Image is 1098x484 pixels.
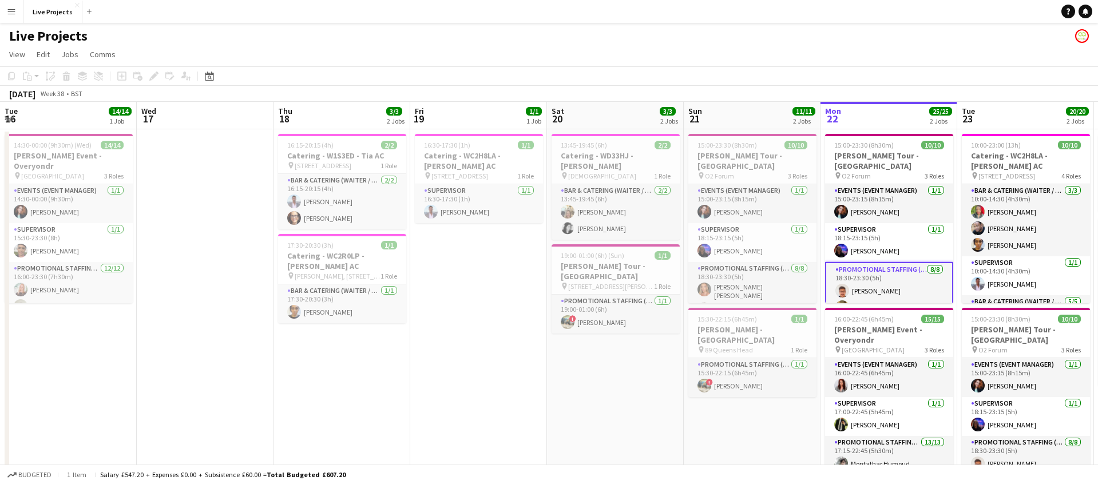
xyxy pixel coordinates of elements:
span: 10/10 [1058,141,1081,149]
span: 10/10 [1058,315,1081,323]
span: Mon [825,106,841,116]
span: O2 Forum [705,172,734,180]
span: 10:00-23:00 (13h) [971,141,1021,149]
span: 3 Roles [1061,346,1081,354]
span: 1 Role [380,272,397,280]
span: 16:00-22:45 (6h45m) [834,315,894,323]
span: Total Budgeted £607.20 [267,470,346,479]
app-card-role: Supervisor1/110:00-14:30 (4h30m)[PERSON_NAME] [962,256,1090,295]
h3: [PERSON_NAME] - [GEOGRAPHIC_DATA] [688,324,816,345]
span: 21 [687,112,702,125]
span: 10/10 [921,141,944,149]
span: 14:30-00:00 (9h30m) (Wed) [14,141,92,149]
span: 89 Queens Head [705,346,753,354]
h3: [PERSON_NAME] Event - Overyondr [5,150,133,171]
span: 20 [550,112,564,125]
span: 1 Role [380,161,397,170]
div: BST [71,89,82,98]
span: Sun [688,106,702,116]
span: 3 Roles [925,346,944,354]
span: ! [706,379,713,386]
span: [STREET_ADDRESS] [295,161,351,170]
app-card-role: Supervisor1/118:15-23:15 (5h)[PERSON_NAME] [962,397,1090,436]
span: 15:00-23:30 (8h30m) [971,315,1030,323]
div: 15:00-23:30 (8h30m)10/10[PERSON_NAME] Tour - [GEOGRAPHIC_DATA] O2 Forum3 RolesEvents (Event Manag... [825,134,953,303]
app-card-role: Supervisor1/118:15-23:15 (5h)[PERSON_NAME] [825,223,953,262]
span: 19 [413,112,424,125]
app-job-card: 16:30-17:30 (1h)1/1Catering - WC2H8LA - [PERSON_NAME] AC [STREET_ADDRESS]1 RoleSupervisor1/116:30... [415,134,543,223]
app-card-role: Promotional Staffing (Exhibition Host)1/115:30-22:15 (6h45m)![PERSON_NAME] [688,358,816,397]
span: Budgeted [18,471,51,479]
span: 10/10 [784,141,807,149]
span: 1 Role [517,172,534,180]
span: ! [569,315,576,322]
span: Thu [278,106,292,116]
span: Wed [141,106,156,116]
span: 1/1 [655,251,671,260]
app-job-card: 17:30-20:30 (3h)1/1Catering - WC2R0LP - [PERSON_NAME] AC [PERSON_NAME], [STREET_ADDRESS]1 RoleBar... [278,234,406,323]
app-card-role: Bar & Catering (Waiter / waitress)3/310:00-14:30 (4h30m)[PERSON_NAME][PERSON_NAME][PERSON_NAME] [962,184,1090,256]
span: 1 Role [654,282,671,291]
span: Comms [90,49,116,59]
span: 14/14 [109,107,132,116]
app-card-role: Supervisor1/116:30-17:30 (1h)[PERSON_NAME] [415,184,543,223]
span: 3 Roles [925,172,944,180]
div: 2 Jobs [930,117,952,125]
div: 10:00-23:00 (13h)10/10Catering - WC2H8LA - [PERSON_NAME] AC [STREET_ADDRESS]4 RolesBar & Catering... [962,134,1090,303]
span: Week 38 [38,89,66,98]
span: View [9,49,25,59]
span: 20/20 [1066,107,1089,116]
app-card-role: Bar & Catering (Waiter / waitress)1/117:30-20:30 (3h)[PERSON_NAME] [278,284,406,323]
span: 15/15 [921,315,944,323]
h3: Catering - WC2H8LA - [PERSON_NAME] AC [415,150,543,171]
span: 1 Role [791,346,807,354]
span: 23 [960,112,975,125]
app-user-avatar: Activ8 Staffing [1075,29,1089,43]
span: Sat [552,106,564,116]
app-card-role: Bar & Catering (Waiter / waitress)2/216:15-20:15 (4h)[PERSON_NAME][PERSON_NAME] [278,174,406,229]
h3: [PERSON_NAME] Tour - [GEOGRAPHIC_DATA] [962,324,1090,345]
h3: [PERSON_NAME] Tour - [GEOGRAPHIC_DATA] [552,261,680,281]
app-job-card: 15:00-23:30 (8h30m)10/10[PERSON_NAME] Tour - [GEOGRAPHIC_DATA] O2 Forum3 RolesEvents (Event Manag... [962,308,1090,477]
a: Jobs [57,47,83,62]
app-job-card: 14:30-00:00 (9h30m) (Wed)14/14[PERSON_NAME] Event - Overyondr [GEOGRAPHIC_DATA]3 RolesEvents (Eve... [5,134,133,303]
span: [GEOGRAPHIC_DATA] [21,172,84,180]
div: 16:15-20:15 (4h)2/2Catering - W1S3ED - Tia AC [STREET_ADDRESS]1 RoleBar & Catering (Waiter / wait... [278,134,406,229]
span: O2 Forum [978,346,1008,354]
span: [DEMOGRAPHIC_DATA] [568,172,636,180]
span: 16:30-17:30 (1h) [424,141,470,149]
div: 1 Job [526,117,541,125]
button: Live Projects [23,1,82,23]
span: 16:15-20:15 (4h) [287,141,334,149]
app-card-role: Supervisor1/115:30-23:30 (8h)[PERSON_NAME] [5,223,133,262]
span: 3/3 [386,107,402,116]
div: 2 Jobs [793,117,815,125]
app-job-card: 19:00-01:00 (6h) (Sun)1/1[PERSON_NAME] Tour - [GEOGRAPHIC_DATA] [STREET_ADDRESS][PERSON_NAME]1 Ro... [552,244,680,334]
h1: Live Projects [9,27,88,45]
a: Edit [32,47,54,62]
app-job-card: 15:30-22:15 (6h45m)1/1[PERSON_NAME] - [GEOGRAPHIC_DATA] 89 Queens Head1 RolePromotional Staffing ... [688,308,816,397]
span: Tue [5,106,18,116]
app-card-role: Promotional Staffing (Exhibition Host)1/119:00-01:00 (6h)![PERSON_NAME] [552,295,680,334]
span: 14/14 [101,141,124,149]
span: 1 item [63,470,90,479]
app-job-card: 15:00-23:30 (8h30m)10/10[PERSON_NAME] Tour - [GEOGRAPHIC_DATA] O2 Forum3 RolesEvents (Event Manag... [688,134,816,303]
span: Fri [415,106,424,116]
span: 3/3 [660,107,676,116]
h3: [PERSON_NAME] Event - Overyondr [825,324,953,345]
span: 19:00-01:00 (6h) (Sun) [561,251,624,260]
app-card-role: Events (Event Manager)1/116:00-22:45 (6h45m)[PERSON_NAME] [825,358,953,397]
a: View [5,47,30,62]
div: 2 Jobs [660,117,678,125]
span: 11/11 [792,107,815,116]
h3: Catering - W1S3ED - Tia AC [278,150,406,161]
span: 17 [140,112,156,125]
span: [STREET_ADDRESS][PERSON_NAME] [568,282,654,291]
span: 1/1 [381,241,397,249]
app-job-card: 16:00-22:45 (6h45m)15/15[PERSON_NAME] Event - Overyondr [GEOGRAPHIC_DATA]3 RolesEvents (Event Man... [825,308,953,477]
span: 18 [276,112,292,125]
